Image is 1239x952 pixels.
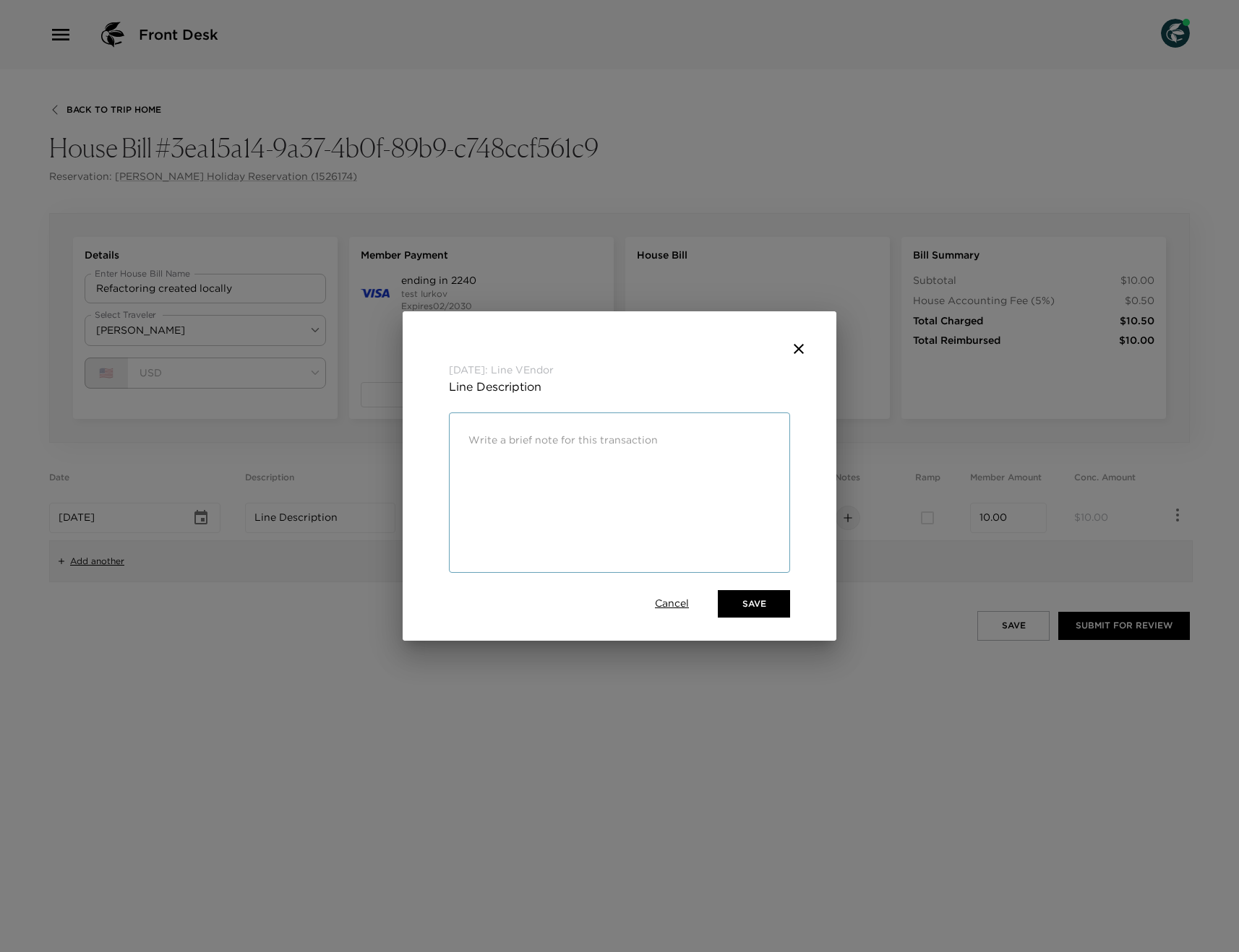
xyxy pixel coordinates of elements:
[449,378,790,395] p: Line Description
[784,334,813,363] button: close
[449,363,790,378] span: [DATE]: Line VEndor
[655,597,689,611] button: Cancel
[718,590,790,618] button: Save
